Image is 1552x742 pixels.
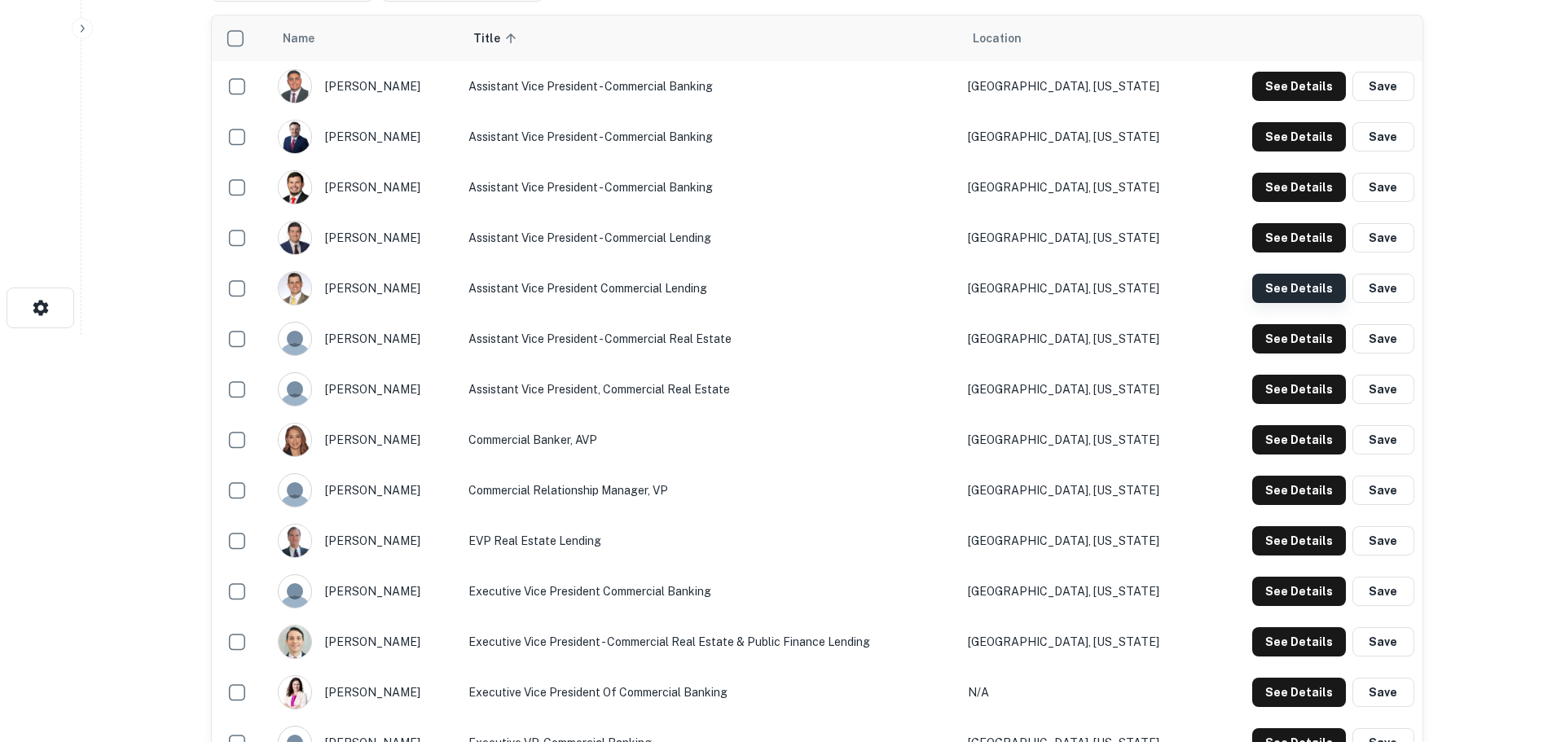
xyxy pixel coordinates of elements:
[279,676,311,709] img: 1697077842087
[960,112,1208,162] td: [GEOGRAPHIC_DATA], [US_STATE]
[278,625,451,659] div: [PERSON_NAME]
[960,667,1208,718] td: N/A
[1252,476,1346,505] button: See Details
[1352,375,1414,404] button: Save
[960,465,1208,516] td: [GEOGRAPHIC_DATA], [US_STATE]
[1252,223,1346,252] button: See Details
[460,162,961,213] td: Assistant Vice President - Commercial Banking
[960,617,1208,667] td: [GEOGRAPHIC_DATA], [US_STATE]
[473,29,521,48] span: Title
[1352,223,1414,252] button: Save
[460,364,961,415] td: Assistant Vice President, Commercial Real Estate
[279,373,311,406] img: 9c8pery4andzj6ohjkjp54ma2
[1471,612,1552,690] iframe: Chat Widget
[460,516,961,566] td: EVP Real Estate Lending
[960,61,1208,112] td: [GEOGRAPHIC_DATA], [US_STATE]
[1352,627,1414,656] button: Save
[1252,678,1346,707] button: See Details
[960,516,1208,566] td: [GEOGRAPHIC_DATA], [US_STATE]
[278,120,451,154] div: [PERSON_NAME]
[1252,274,1346,303] button: See Details
[960,415,1208,465] td: [GEOGRAPHIC_DATA], [US_STATE]
[1352,678,1414,707] button: Save
[278,69,451,103] div: [PERSON_NAME]
[1252,577,1346,606] button: See Details
[279,474,311,507] img: 9c8pery4andzj6ohjkjp54ma2
[279,525,311,557] img: 1517626994577
[973,29,1022,48] span: Location
[278,221,451,255] div: [PERSON_NAME]
[279,121,311,153] img: 1718725246352
[460,314,961,364] td: Assistant Vice President - Commercial Real Estate
[279,171,311,204] img: 1625173057104
[1352,324,1414,353] button: Save
[279,626,311,658] img: 1518016299822
[278,170,451,204] div: [PERSON_NAME]
[1352,72,1414,101] button: Save
[278,271,451,305] div: [PERSON_NAME]
[278,372,451,406] div: [PERSON_NAME]
[1252,526,1346,555] button: See Details
[460,415,961,465] td: Commercial Banker, AVP
[1352,122,1414,151] button: Save
[278,473,451,507] div: [PERSON_NAME]
[1352,274,1414,303] button: Save
[279,424,311,456] img: 1657115163799
[1252,173,1346,202] button: See Details
[279,222,311,254] img: 1671808209122
[1252,72,1346,101] button: See Details
[283,29,336,48] span: Name
[278,322,451,356] div: [PERSON_NAME]
[278,675,451,709] div: [PERSON_NAME]
[460,61,961,112] td: Assistant Vice President - Commercial Banking
[1352,425,1414,454] button: Save
[279,272,311,305] img: 1707491816267
[460,465,961,516] td: Commercial Relationship Manager, VP
[1252,627,1346,656] button: See Details
[460,213,961,263] td: Assistant Vice President - Commercial Lending
[278,524,451,558] div: [PERSON_NAME]
[960,314,1208,364] td: [GEOGRAPHIC_DATA], [US_STATE]
[1252,425,1346,454] button: See Details
[279,575,311,608] img: 9c8pery4andzj6ohjkjp54ma2
[460,263,961,314] td: Assistant Vice President Commercial Lending
[960,213,1208,263] td: [GEOGRAPHIC_DATA], [US_STATE]
[1252,122,1346,151] button: See Details
[1252,324,1346,353] button: See Details
[279,70,311,103] img: 1702330063518
[960,566,1208,617] td: [GEOGRAPHIC_DATA], [US_STATE]
[960,162,1208,213] td: [GEOGRAPHIC_DATA], [US_STATE]
[1352,476,1414,505] button: Save
[460,112,961,162] td: Assistant Vice President - Commercial Banking
[460,15,961,61] th: Title
[278,423,451,457] div: [PERSON_NAME]
[460,566,961,617] td: Executive Vice President Commercial Banking
[960,15,1208,61] th: Location
[270,15,459,61] th: Name
[279,323,311,355] img: 9c8pery4andzj6ohjkjp54ma2
[1252,375,1346,404] button: See Details
[1352,577,1414,606] button: Save
[460,617,961,667] td: Executive Vice President - Commercial Real Estate & Public Finance Lending
[1352,173,1414,202] button: Save
[1352,526,1414,555] button: Save
[278,574,451,608] div: [PERSON_NAME]
[460,667,961,718] td: Executive Vice President of Commercial Banking
[960,364,1208,415] td: [GEOGRAPHIC_DATA], [US_STATE]
[960,263,1208,314] td: [GEOGRAPHIC_DATA], [US_STATE]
